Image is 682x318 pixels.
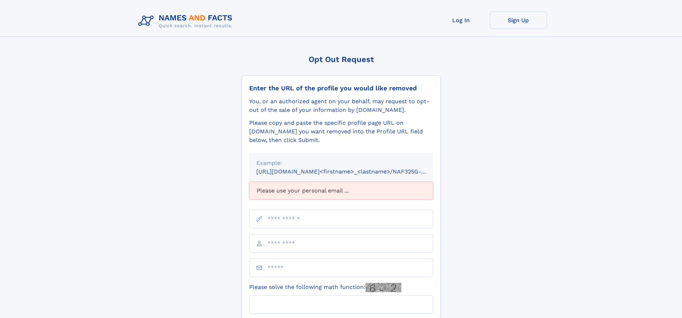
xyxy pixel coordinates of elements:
a: Sign Up [490,11,547,29]
div: Please use your personal email ... [249,182,433,200]
div: Please copy and paste the specific profile page URL on [DOMAIN_NAME] you want removed into the Pr... [249,119,433,144]
div: Enter the URL of the profile you would like removed [249,84,433,92]
img: Logo Names and Facts [135,11,238,31]
a: Log In [432,11,490,29]
div: Example: [256,159,426,167]
div: Opt Out Request [242,55,441,64]
small: [URL][DOMAIN_NAME]<firstname>_<lastname>/NAF325G-xxxxxxxx [256,168,447,175]
label: Please solve the following math function: [249,283,401,292]
div: You, or an authorized agent on your behalf, may request to opt-out of the sale of your informatio... [249,97,433,114]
